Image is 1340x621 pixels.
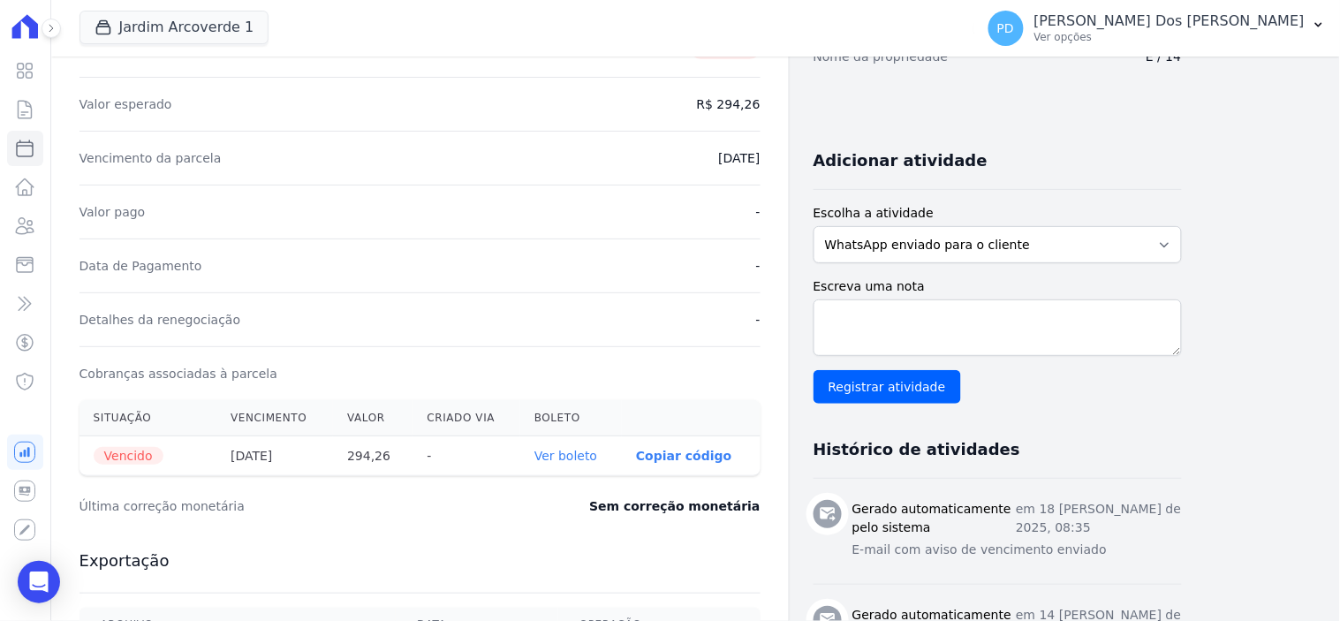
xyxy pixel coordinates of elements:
[333,400,413,436] th: Valor
[589,497,760,515] dd: Sem correção monetária
[79,550,761,572] h3: Exportação
[718,149,760,167] dd: [DATE]
[413,400,519,436] th: Criado via
[636,449,731,463] button: Copiar código
[18,561,60,603] div: Open Intercom Messenger
[79,497,482,515] dt: Última correção monetária
[79,203,146,221] dt: Valor pago
[94,447,163,465] span: Vencido
[413,436,519,476] th: -
[814,277,1182,296] label: Escreva uma nota
[79,11,269,44] button: Jardim Arcoverde 1
[216,436,333,476] th: [DATE]
[852,541,1182,559] p: E-mail com aviso de vencimento enviado
[216,400,333,436] th: Vencimento
[79,400,217,436] th: Situação
[814,204,1182,223] label: Escolha a atividade
[814,439,1020,460] h3: Histórico de atividades
[333,436,413,476] th: 294,26
[756,311,761,329] dd: -
[756,257,761,275] dd: -
[534,449,597,463] a: Ver boleto
[1016,500,1181,537] p: em 18 [PERSON_NAME] de 2025, 08:35
[1146,48,1181,65] dd: E / 14
[756,203,761,221] dd: -
[997,22,1014,34] span: PD
[1034,30,1305,44] p: Ver opções
[852,500,1017,537] h3: Gerado automaticamente pelo sistema
[520,400,622,436] th: Boleto
[814,370,961,404] input: Registrar atividade
[79,257,202,275] dt: Data de Pagamento
[79,95,172,113] dt: Valor esperado
[79,311,241,329] dt: Detalhes da renegociação
[79,365,277,382] dt: Cobranças associadas à parcela
[1034,12,1305,30] p: [PERSON_NAME] Dos [PERSON_NAME]
[697,95,761,113] dd: R$ 294,26
[974,4,1340,53] button: PD [PERSON_NAME] Dos [PERSON_NAME] Ver opções
[814,150,988,171] h3: Adicionar atividade
[79,149,222,167] dt: Vencimento da parcela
